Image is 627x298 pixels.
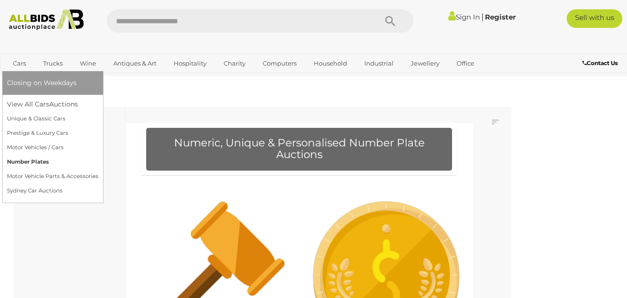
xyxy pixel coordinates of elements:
[308,56,353,71] a: Household
[74,56,102,71] a: Wine
[151,132,447,166] h1: Numeric, Unique & Personalised Number Plate Auctions
[582,60,618,66] b: Contact Us
[107,56,162,71] a: Antiques & Art
[367,9,414,33] button: Search
[5,9,88,30] img: Allbids.com.au
[37,56,69,71] a: Trucks
[448,13,480,21] a: Sign In
[485,13,516,21] a: Register
[257,56,303,71] a: Computers
[451,56,480,71] a: Office
[358,56,400,71] a: Industrial
[218,56,252,71] a: Charity
[405,56,446,71] a: Jewellery
[582,58,620,68] a: Contact Us
[481,12,484,22] span: |
[567,9,622,28] a: Sell with us
[7,56,32,71] a: Cars
[168,56,213,71] a: Hospitality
